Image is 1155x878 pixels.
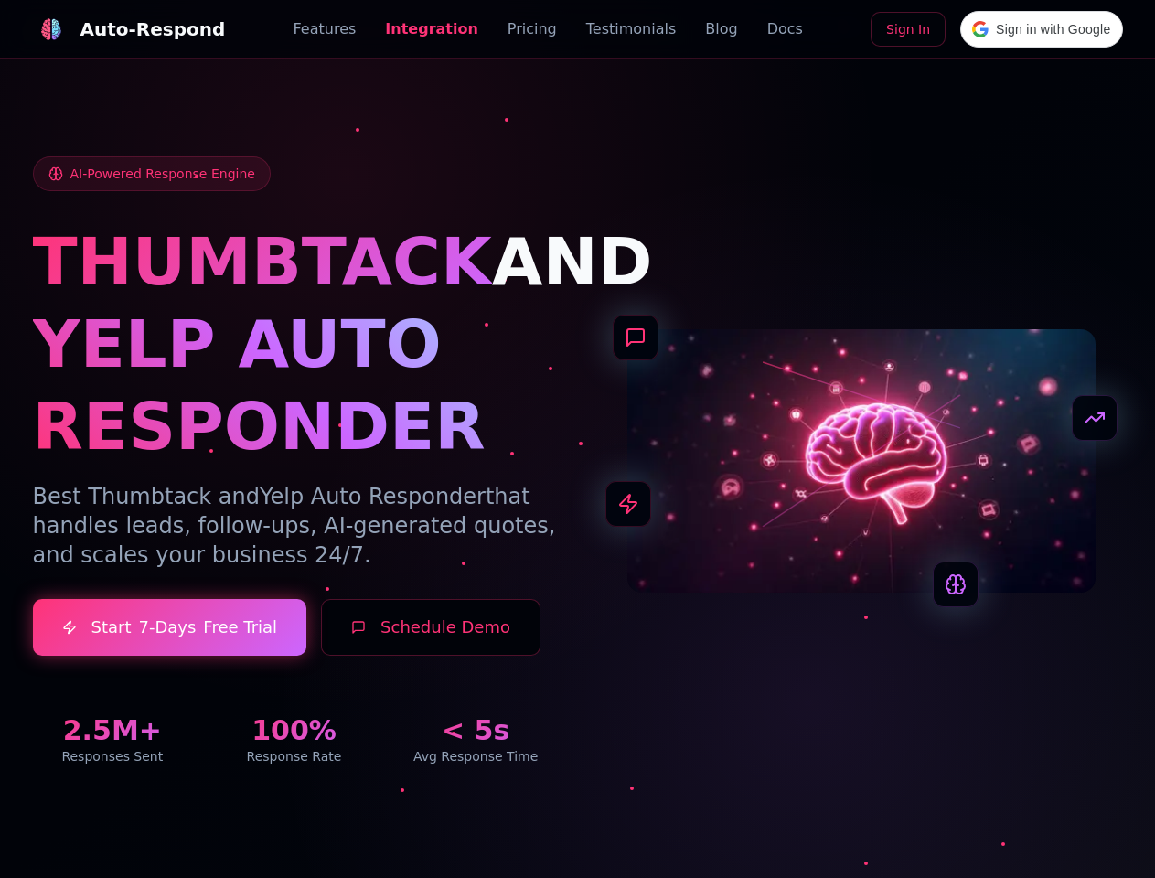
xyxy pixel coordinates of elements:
[33,223,492,300] span: THUMBTACK
[396,714,556,747] div: < 5s
[33,599,307,656] a: Start7-DaysFree Trial
[214,714,374,747] div: 100%
[260,484,486,509] span: Yelp Auto Responder
[40,18,62,40] img: logo.svg
[492,223,653,300] span: AND
[33,11,226,48] a: Auto-Respond
[996,20,1110,39] span: Sign in with Google
[705,18,737,40] a: Blog
[214,747,374,766] div: Response Rate
[70,165,255,183] span: AI-Powered Response Engine
[385,18,478,40] a: Integration
[627,329,1096,593] img: AI Neural Network Brain
[33,303,556,467] h1: YELP AUTO RESPONDER
[767,18,803,40] a: Docs
[33,747,193,766] div: Responses Sent
[508,18,557,40] a: Pricing
[871,12,946,47] a: Sign In
[294,18,357,40] a: Features
[138,615,196,640] span: 7-Days
[33,714,193,747] div: 2.5M+
[321,599,540,656] button: Schedule Demo
[80,16,226,42] div: Auto-Respond
[586,18,677,40] a: Testimonials
[396,747,556,766] div: Avg Response Time
[960,11,1122,48] div: Sign in with Google
[33,482,556,570] p: Best Thumbtack and that handles leads, follow-ups, AI-generated quotes, and scales your business ...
